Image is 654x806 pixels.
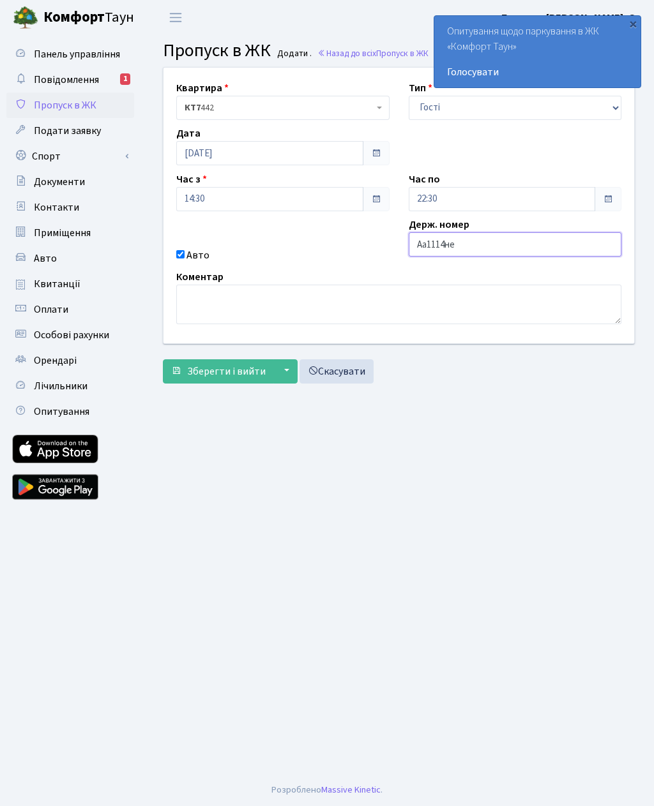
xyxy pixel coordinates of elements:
[176,172,207,187] label: Час з
[6,195,134,220] a: Контакти
[34,405,89,419] span: Опитування
[34,47,120,61] span: Панель управління
[34,379,87,393] span: Лічильники
[34,175,85,189] span: Документи
[34,124,101,138] span: Подати заявку
[185,101,374,114] span: <b>КТ7</b>&nbsp;&nbsp;&nbsp;442
[6,93,134,118] a: Пропуск в ЖК
[409,172,440,187] label: Час по
[409,80,432,96] label: Тип
[271,783,383,797] div: Розроблено .
[300,359,374,384] a: Скасувати
[34,277,80,291] span: Квитанції
[6,297,134,322] a: Оплати
[317,47,429,59] a: Назад до всіхПропуск в ЖК
[34,226,91,240] span: Приміщення
[34,251,57,265] span: Авто
[6,169,134,195] a: Документи
[6,220,134,246] a: Приміщення
[376,47,429,59] span: Пропуск в ЖК
[34,328,109,342] span: Особові рахунки
[6,373,134,399] a: Лічильники
[6,118,134,144] a: Подати заявку
[501,11,639,25] b: Блєдних [PERSON_NAME]. О.
[34,302,68,317] span: Оплати
[6,348,134,373] a: Орендарі
[6,322,134,348] a: Особові рахунки
[13,5,38,31] img: logo.png
[34,98,96,112] span: Пропуск в ЖК
[163,38,271,63] span: Пропуск в ЖК
[501,10,639,26] a: Блєдних [PERSON_NAME]. О.
[34,73,99,87] span: Повідомлення
[447,64,628,80] a: Голосувати
[6,271,134,297] a: Квитанції
[6,144,134,169] a: Спорт
[409,217,469,232] label: Держ. номер
[43,7,134,29] span: Таун
[34,354,77,368] span: Орендарі
[176,80,229,96] label: Квартира
[6,246,134,271] a: Авто
[160,7,192,28] button: Переключити навігацію
[34,200,79,214] span: Контакти
[6,67,134,93] a: Повідомлення1
[6,399,134,424] a: Опитування
[409,232,622,257] input: AA0001AA
[275,49,312,59] small: Додати .
[176,96,390,120] span: <b>КТ7</b>&nbsp;&nbsp;&nbsp;442
[176,269,224,285] label: Коментар
[43,7,105,27] b: Комфорт
[186,248,209,263] label: Авто
[6,41,134,67] a: Панель управління
[176,126,201,141] label: Дата
[163,359,274,384] button: Зберегти і вийти
[434,16,641,87] div: Опитування щодо паркування в ЖК «Комфорт Таун»
[321,783,381,796] a: Massive Kinetic
[185,101,201,114] b: КТ7
[627,17,639,30] div: ×
[120,73,130,85] div: 1
[187,364,266,378] span: Зберегти і вийти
